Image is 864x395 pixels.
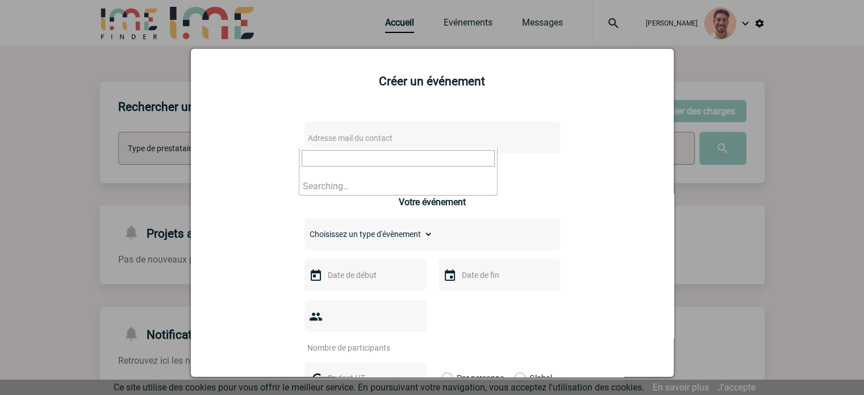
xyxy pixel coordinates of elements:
h2: Créer un événement [205,74,660,88]
label: Par personne [441,362,454,394]
input: Budget HT [325,371,403,385]
label: Global [514,362,521,394]
li: Searching… [299,177,497,195]
input: Date de fin [459,268,537,282]
input: Date de début [325,268,403,282]
input: Nombre de participants [304,340,411,355]
h3: Votre événement [399,197,466,207]
span: Adresse mail du contact [308,134,393,143]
